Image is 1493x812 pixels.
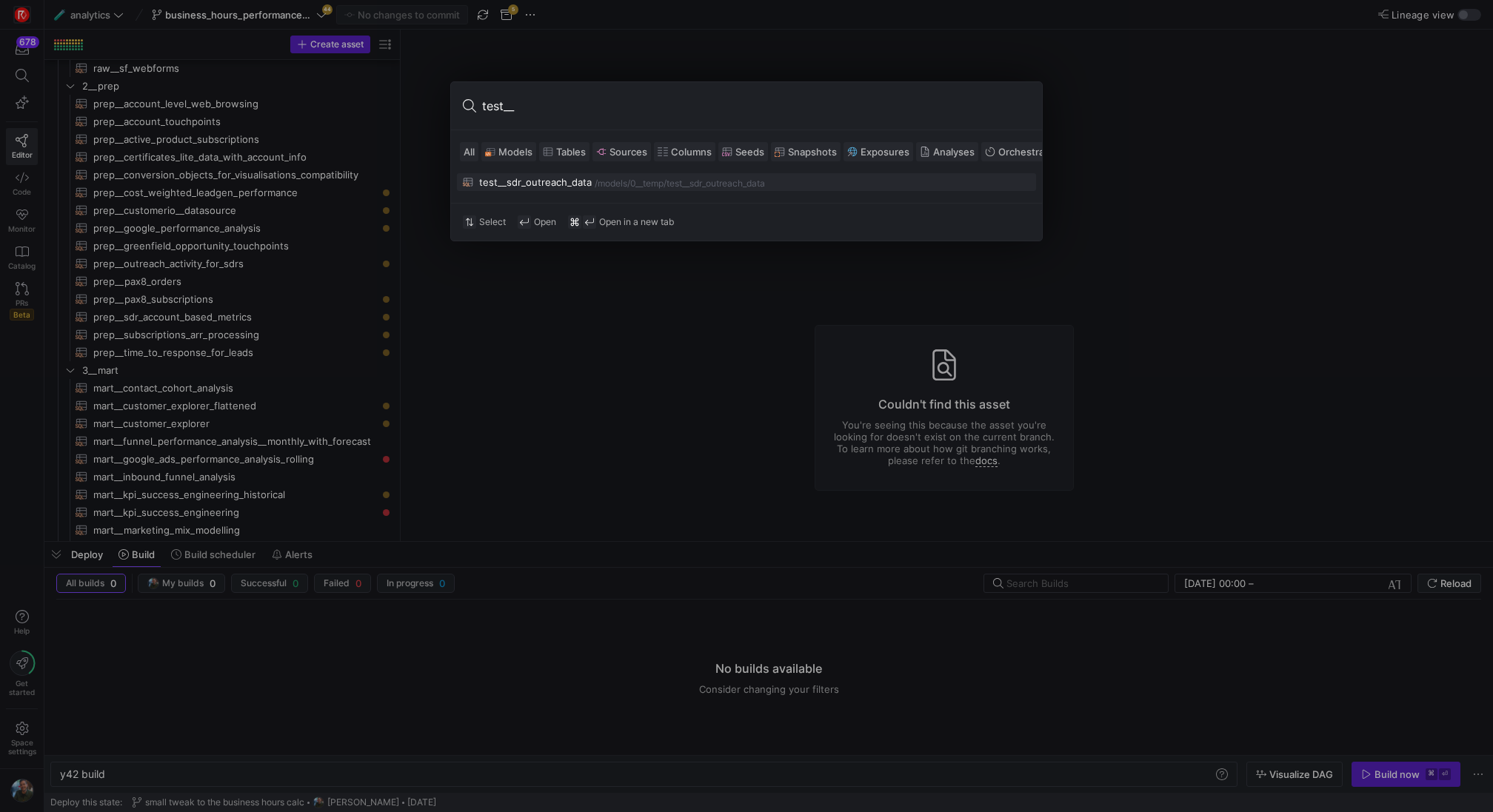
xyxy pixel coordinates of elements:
[916,142,978,161] button: Analyses
[788,146,837,158] span: Snapshots
[539,142,589,161] button: Tables
[463,215,506,229] div: Select
[595,178,630,189] div: /models/
[998,146,1067,158] span: Orchestrations
[664,178,765,189] div: /test__sdr_outreach_data
[518,215,556,229] div: Open
[592,142,651,161] button: Sources
[771,142,841,161] button: Snapshots
[481,142,536,161] button: Models
[654,142,715,161] button: Columns
[609,146,647,158] span: Sources
[479,176,592,188] div: test__sdr_outreach_data
[718,142,768,161] button: Seeds
[630,178,664,189] div: 0__temp
[844,142,913,161] button: Exposures
[482,94,1030,118] input: Search or run a command
[568,215,581,229] span: ⌘
[498,146,532,158] span: Models
[460,142,478,161] button: All
[933,146,975,158] span: Analyses
[981,142,1071,161] button: Orchestrations
[556,146,586,158] span: Tables
[671,146,712,158] span: Columns
[464,146,475,158] span: All
[568,215,674,229] div: Open in a new tab
[861,146,909,158] span: Exposures
[735,146,764,158] span: Seeds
